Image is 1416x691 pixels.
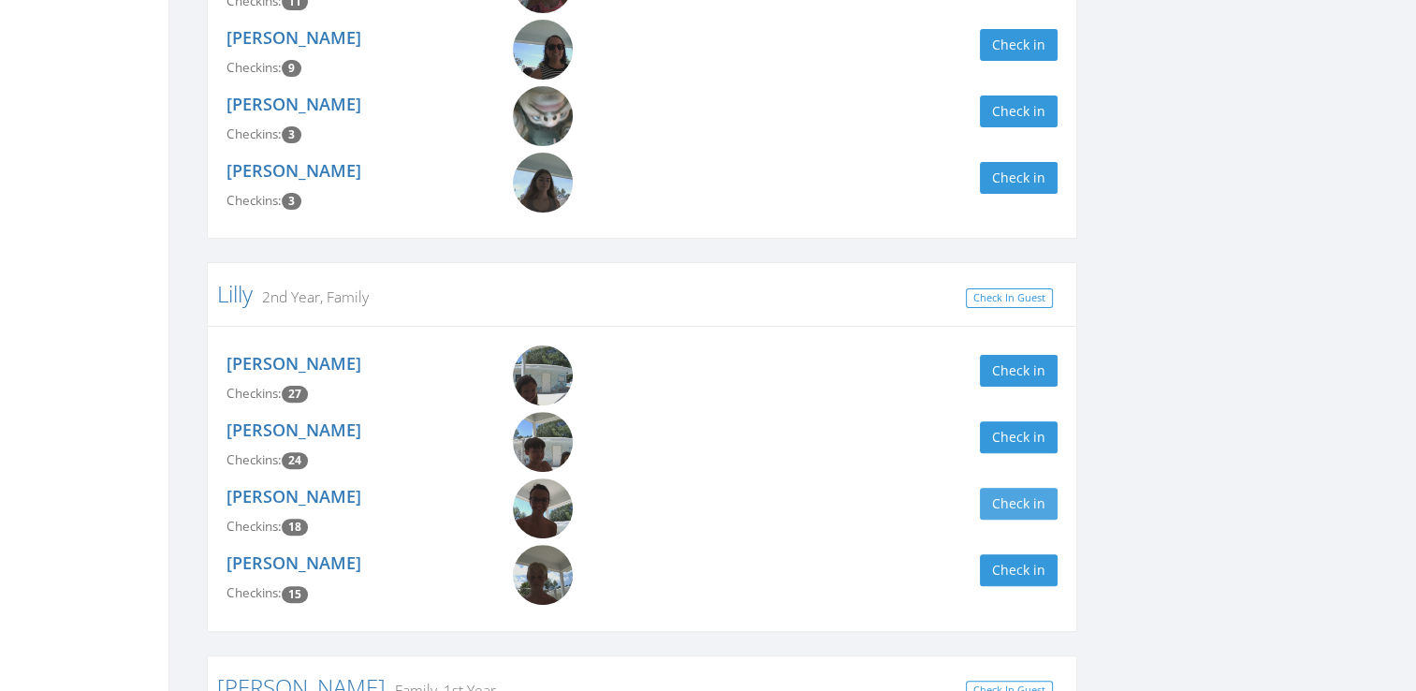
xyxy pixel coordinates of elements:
button: Check in [980,421,1058,453]
a: [PERSON_NAME] [226,159,361,182]
span: Checkin count [282,126,301,143]
span: Checkins: [226,192,282,209]
a: [PERSON_NAME] [226,551,361,574]
img: Lilly_Blackmon.png [513,153,573,213]
span: Checkins: [226,385,282,402]
button: Check in [980,488,1058,520]
a: Lilly [217,278,253,309]
span: Checkins: [226,518,282,535]
a: [PERSON_NAME] [226,419,361,441]
button: Check in [980,96,1058,127]
a: [PERSON_NAME] [226,26,361,49]
a: [PERSON_NAME] [226,485,361,507]
button: Check in [980,29,1058,61]
a: [PERSON_NAME] [226,93,361,115]
a: Check In Guest [966,288,1053,308]
span: Checkins: [226,125,282,142]
button: Check in [980,355,1058,387]
img: Kendall_Lilly.png [513,345,573,405]
img: Carson_Lilly.png [513,545,573,605]
img: Adam_Blackmon_93zbC3r.png [513,86,573,146]
span: Checkin count [282,60,301,77]
span: Checkins: [226,584,282,601]
img: Lindsey_Blackmon.png [513,20,573,80]
span: Checkin count [282,452,308,469]
button: Check in [980,554,1058,586]
span: Checkin count [282,586,308,603]
button: Check in [980,162,1058,194]
span: Checkins: [226,451,282,468]
span: Checkins: [226,59,282,76]
span: Checkin count [282,519,308,536]
a: [PERSON_NAME] [226,352,361,375]
span: Checkin count [282,386,308,403]
small: 2nd Year, Family [253,287,369,307]
span: Checkin count [282,193,301,210]
img: Lauren_Lilly.png [513,478,573,538]
img: Cooper_Lilly_HNGccG2.png [513,412,573,472]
